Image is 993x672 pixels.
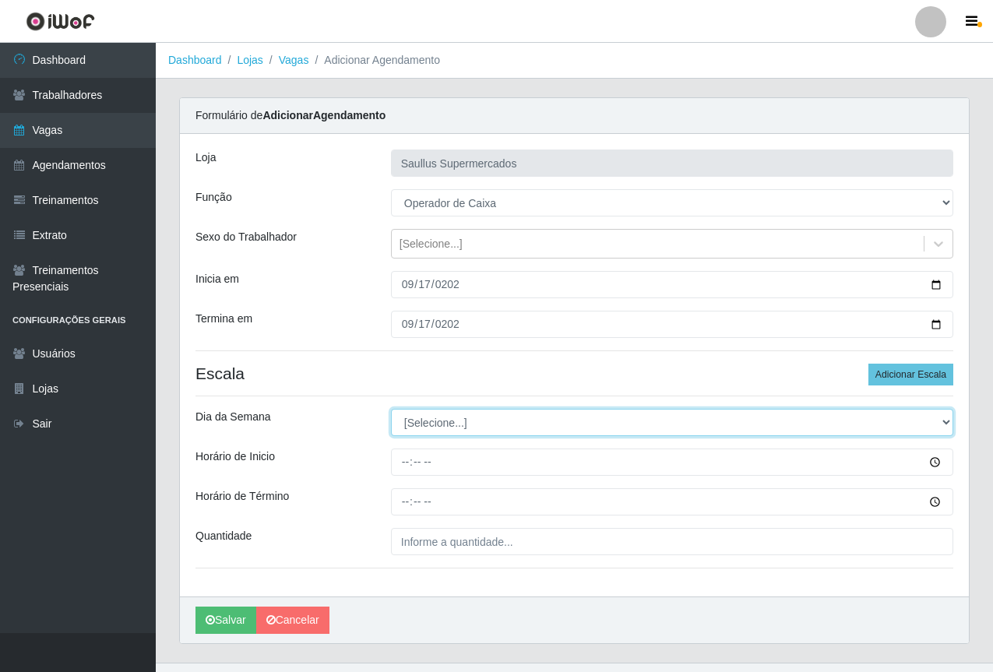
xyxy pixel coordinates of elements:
[262,109,386,121] strong: Adicionar Agendamento
[195,271,239,287] label: Inicia em
[195,488,289,505] label: Horário de Término
[168,54,222,66] a: Dashboard
[156,43,993,79] nav: breadcrumb
[256,607,329,634] a: Cancelar
[195,229,297,245] label: Sexo do Trabalhador
[195,528,252,544] label: Quantidade
[391,488,953,515] input: 00:00
[195,607,256,634] button: Salvar
[195,150,216,166] label: Loja
[195,189,232,206] label: Função
[195,364,953,383] h4: Escala
[195,409,271,425] label: Dia da Semana
[391,271,953,298] input: 00/00/0000
[195,449,275,465] label: Horário de Inicio
[195,311,252,327] label: Termina em
[308,52,440,69] li: Adicionar Agendamento
[26,12,95,31] img: CoreUI Logo
[279,54,309,66] a: Vagas
[391,311,953,338] input: 00/00/0000
[868,364,953,385] button: Adicionar Escala
[391,528,953,555] input: Informe a quantidade...
[391,449,953,476] input: 00:00
[400,236,463,252] div: [Selecione...]
[237,54,262,66] a: Lojas
[180,98,969,134] div: Formulário de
